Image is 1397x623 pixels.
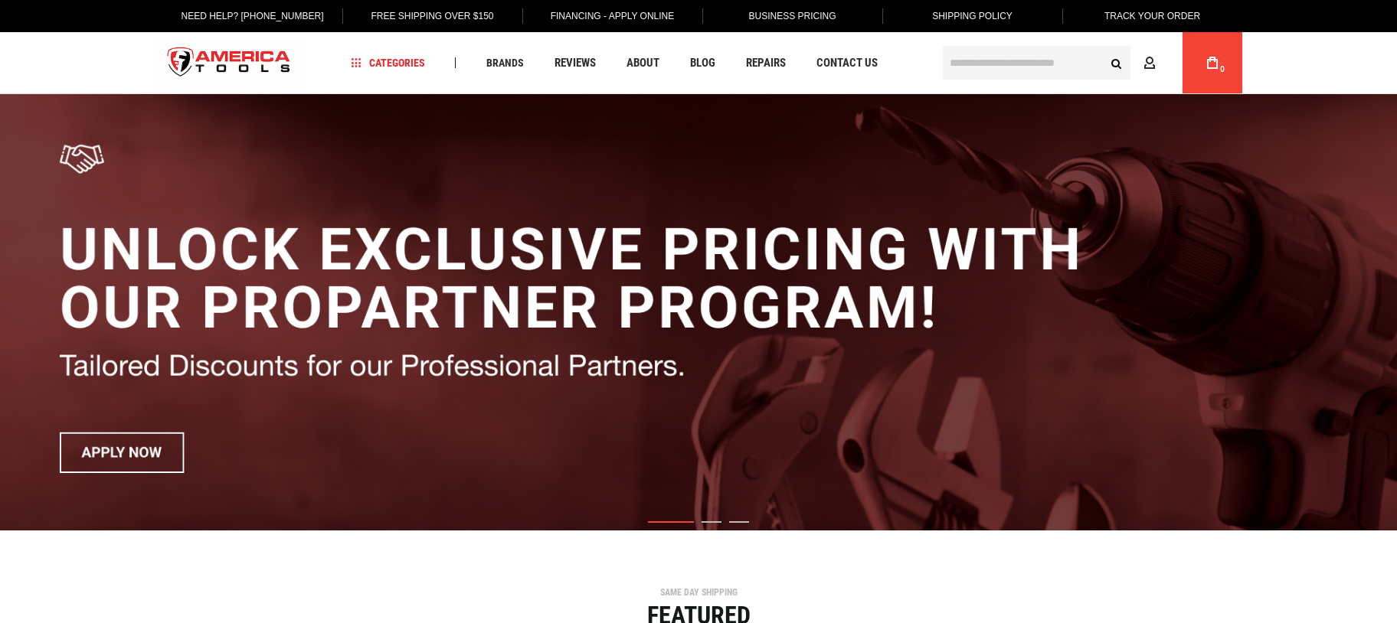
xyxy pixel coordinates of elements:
a: Reviews [548,53,603,73]
span: About [627,57,659,69]
div: SAME DAY SHIPPING [151,588,1246,597]
a: Blog [683,53,722,73]
span: 0 [1220,65,1225,73]
span: Contact Us [816,57,878,69]
a: Repairs [739,53,793,73]
a: Brands [479,53,531,73]
span: Shipping Policy [932,11,1013,21]
a: About [620,53,666,73]
a: Contact Us [810,53,885,73]
span: Categories [352,57,425,68]
a: 0 [1198,32,1227,93]
a: store logo [155,34,303,92]
a: Categories [345,53,432,73]
span: Brands [486,57,524,68]
span: Reviews [555,57,596,69]
img: America Tools [155,34,303,92]
span: Repairs [746,57,786,69]
span: Blog [690,57,715,69]
button: Search [1101,48,1130,77]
